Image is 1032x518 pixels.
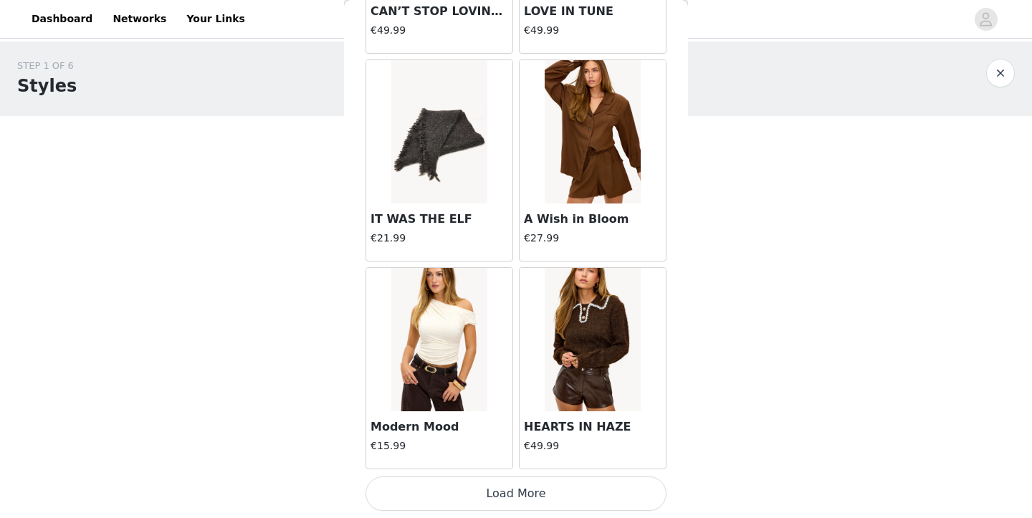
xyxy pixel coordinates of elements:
[524,231,661,246] h4: €27.99
[524,211,661,228] h3: A Wish in Bloom
[371,23,508,38] h4: €49.99
[178,3,254,35] a: Your Links
[371,211,508,228] h3: IT WAS THE ELF
[371,231,508,246] h4: €21.99
[979,8,993,31] div: avatar
[17,59,77,73] div: STEP 1 OF 6
[391,60,487,203] img: IT WAS THE ELF
[23,3,101,35] a: Dashboard
[17,73,77,99] h1: Styles
[371,418,508,436] h3: Modern Mood
[524,3,661,20] h3: LOVE IN TUNE
[371,438,508,454] h4: €15.99
[524,23,661,38] h4: €49.99
[365,476,666,511] button: Load More
[524,418,661,436] h3: HEARTS IN HAZE
[104,3,175,35] a: Networks
[524,438,661,454] h4: €49.99
[545,60,640,203] img: A Wish in Bloom
[391,268,487,411] img: Modern Mood
[545,268,640,411] img: HEARTS IN HAZE
[371,3,508,20] h3: CAN’T STOP LOVING YOU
